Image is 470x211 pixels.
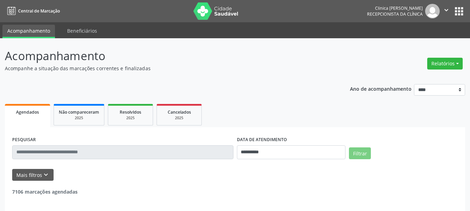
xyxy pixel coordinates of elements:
span: Agendados [16,109,39,115]
i: keyboard_arrow_down [42,171,50,179]
button:  [440,4,453,18]
span: Resolvidos [120,109,141,115]
button: Filtrar [349,147,371,159]
p: Ano de acompanhamento [350,84,412,93]
div: 2025 [162,115,197,121]
a: Acompanhamento [2,25,55,38]
div: Clinica [PERSON_NAME] [367,5,423,11]
span: Recepcionista da clínica [367,11,423,17]
span: Não compareceram [59,109,99,115]
a: Beneficiários [62,25,102,37]
span: Cancelados [168,109,191,115]
a: Central de Marcação [5,5,60,17]
label: DATA DE ATENDIMENTO [237,135,287,145]
p: Acompanhe a situação das marcações correntes e finalizadas [5,65,327,72]
p: Acompanhamento [5,47,327,65]
button: apps [453,5,465,17]
i:  [443,6,450,14]
button: Mais filtroskeyboard_arrow_down [12,169,54,181]
div: 2025 [59,115,99,121]
strong: 7106 marcações agendadas [12,188,78,195]
img: img [425,4,440,18]
span: Central de Marcação [18,8,60,14]
label: PESQUISAR [12,135,36,145]
button: Relatórios [427,58,463,70]
div: 2025 [113,115,148,121]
